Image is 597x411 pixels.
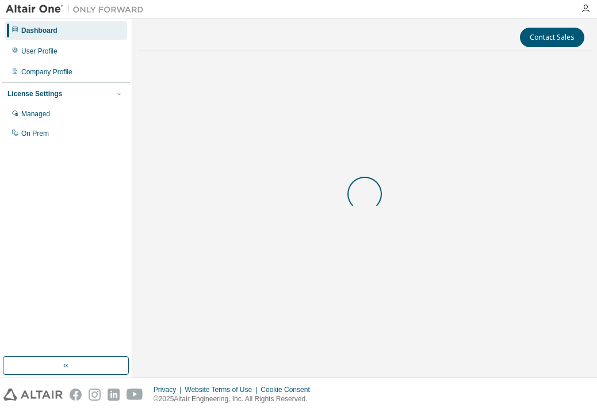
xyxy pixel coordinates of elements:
[21,47,58,56] div: User Profile
[70,389,82,401] img: facebook.svg
[127,389,143,401] img: youtube.svg
[89,389,101,401] img: instagram.svg
[6,3,150,15] img: Altair One
[261,385,316,394] div: Cookie Consent
[154,385,185,394] div: Privacy
[7,89,62,98] div: License Settings
[108,389,120,401] img: linkedin.svg
[21,129,49,138] div: On Prem
[21,26,58,35] div: Dashboard
[21,67,72,77] div: Company Profile
[154,394,317,404] p: © 2025 Altair Engineering, Inc. All Rights Reserved.
[520,28,584,47] button: Contact Sales
[3,389,63,401] img: altair_logo.svg
[21,109,50,119] div: Managed
[185,385,261,394] div: Website Terms of Use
